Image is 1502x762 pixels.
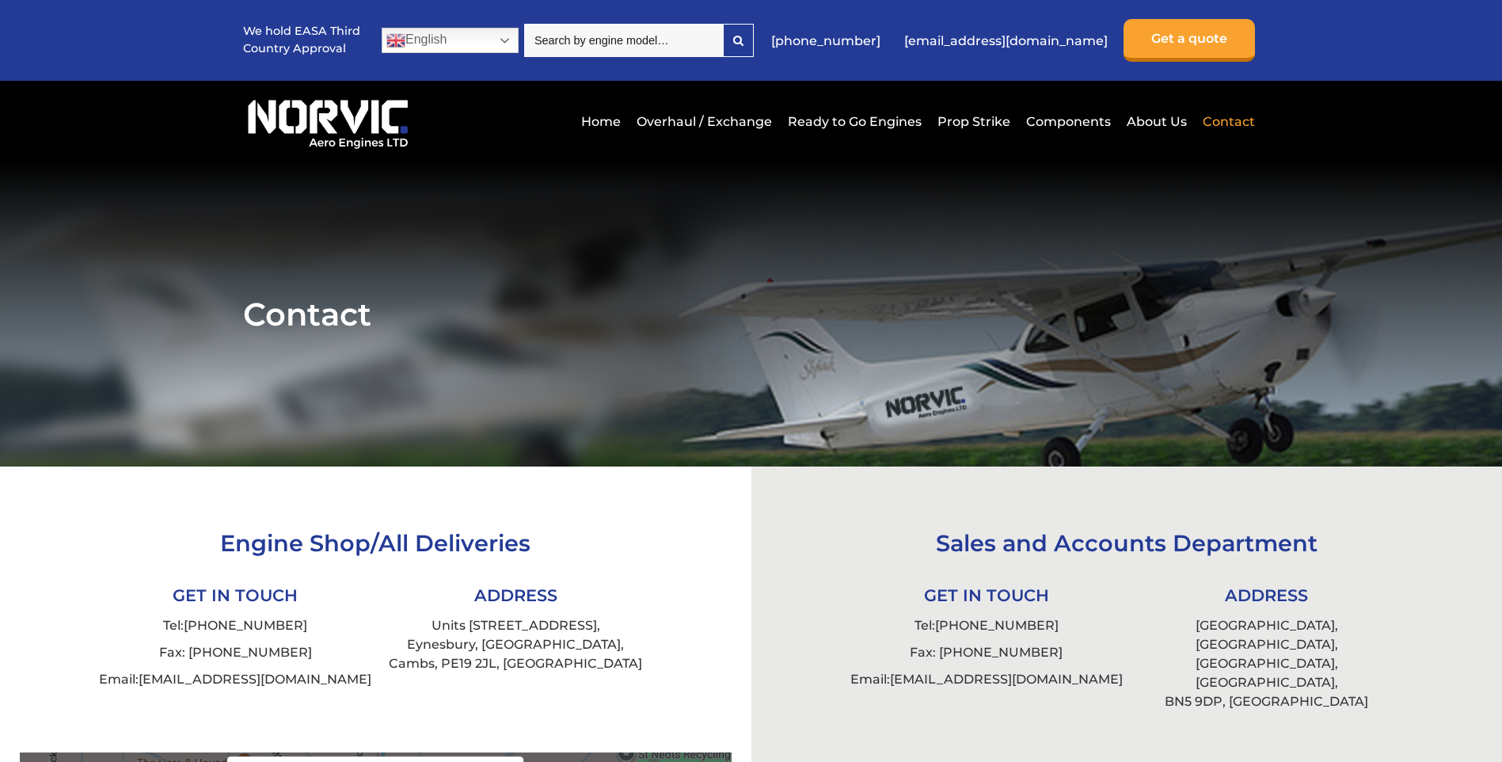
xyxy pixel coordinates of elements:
a: [PHONE_NUMBER] [184,618,307,633]
li: Email: [846,666,1126,693]
a: Contact [1199,102,1255,141]
li: Units [STREET_ADDRESS], Eynesbury, [GEOGRAPHIC_DATA], Cambs, PE19 2JL, [GEOGRAPHIC_DATA] [375,612,656,677]
a: [PHONE_NUMBER] [763,21,888,60]
p: We hold EASA Third Country Approval [243,23,362,57]
img: Norvic Aero Engines logo [243,93,413,150]
li: [GEOGRAPHIC_DATA], [GEOGRAPHIC_DATA], [GEOGRAPHIC_DATA], [GEOGRAPHIC_DATA], BN5 9DP, [GEOGRAPHIC_... [1127,612,1407,715]
a: Home [577,102,625,141]
a: Overhaul / Exchange [633,102,776,141]
li: Tel: [846,612,1126,639]
a: Ready to Go Engines [784,102,926,141]
a: Components [1022,102,1115,141]
a: [EMAIL_ADDRESS][DOMAIN_NAME] [139,672,371,687]
a: Get a quote [1124,19,1255,62]
h3: Sales and Accounts Department [846,529,1407,557]
a: [EMAIL_ADDRESS][DOMAIN_NAME] [896,21,1116,60]
input: Search by engine model… [524,24,723,57]
li: Fax: [PHONE_NUMBER] [846,639,1126,666]
li: Fax: [PHONE_NUMBER] [95,639,375,666]
li: GET IN TOUCH [846,579,1126,612]
h3: Engine Shop/All Deliveries [95,529,656,557]
li: Email: [95,666,375,693]
li: Tel: [95,612,375,639]
h1: Contact [243,295,1259,333]
a: English [382,28,519,53]
img: en [386,31,405,50]
a: [PHONE_NUMBER] [935,618,1059,633]
li: GET IN TOUCH [95,579,375,612]
li: ADDRESS [375,579,656,612]
li: ADDRESS [1127,579,1407,612]
a: About Us [1123,102,1191,141]
a: Prop Strike [934,102,1014,141]
a: [EMAIL_ADDRESS][DOMAIN_NAME] [890,672,1123,687]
